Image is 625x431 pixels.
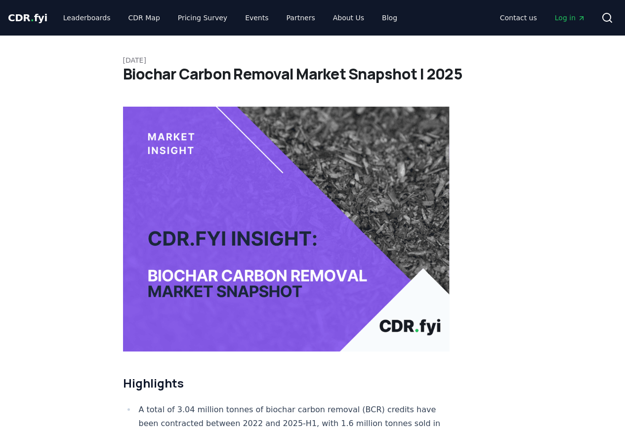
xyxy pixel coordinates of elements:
[31,12,34,24] span: .
[555,13,585,23] span: Log in
[123,107,450,352] img: blog post image
[8,11,47,25] a: CDR.fyi
[123,375,450,391] h2: Highlights
[121,9,168,27] a: CDR Map
[170,9,235,27] a: Pricing Survey
[237,9,276,27] a: Events
[279,9,323,27] a: Partners
[123,55,502,65] p: [DATE]
[374,9,405,27] a: Blog
[55,9,119,27] a: Leaderboards
[492,9,545,27] a: Contact us
[547,9,593,27] a: Log in
[123,65,502,83] h1: Biochar Carbon Removal Market Snapshot | 2025
[8,12,47,24] span: CDR fyi
[325,9,372,27] a: About Us
[55,9,405,27] nav: Main
[492,9,593,27] nav: Main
